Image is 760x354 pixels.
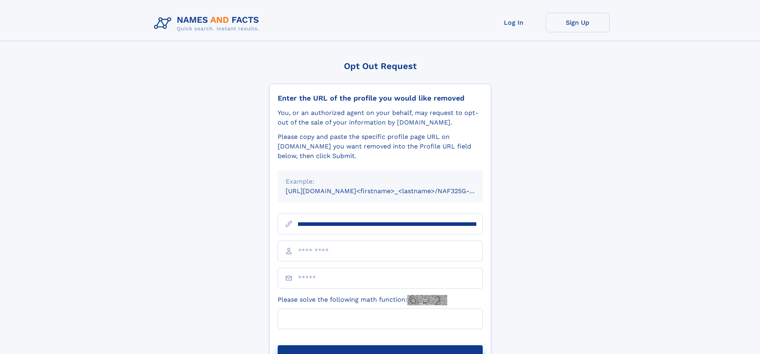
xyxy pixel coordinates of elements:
[278,295,447,305] label: Please solve the following math function:
[482,13,546,32] a: Log In
[286,187,498,195] small: [URL][DOMAIN_NAME]<firstname>_<lastname>/NAF325G-xxxxxxxx
[269,61,491,71] div: Opt Out Request
[278,108,483,127] div: You, or an authorized agent on your behalf, may request to opt-out of the sale of your informatio...
[546,13,610,32] a: Sign Up
[278,132,483,161] div: Please copy and paste the specific profile page URL on [DOMAIN_NAME] you want removed into the Pr...
[151,13,266,34] img: Logo Names and Facts
[286,177,475,186] div: Example:
[278,94,483,103] div: Enter the URL of the profile you would like removed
